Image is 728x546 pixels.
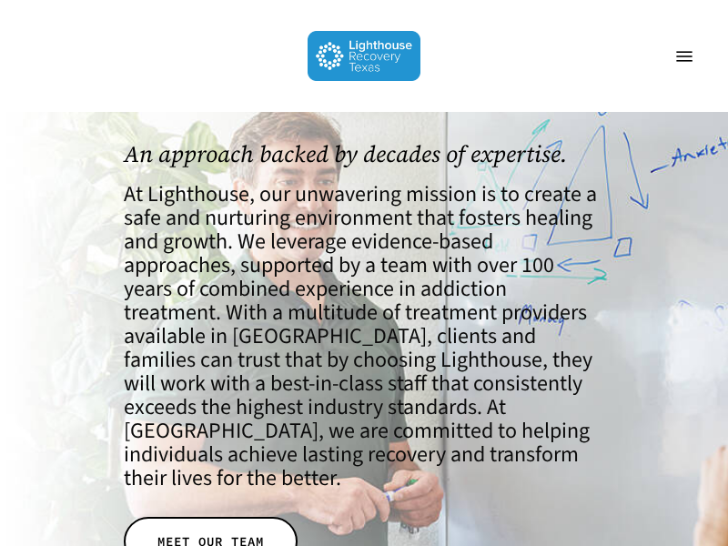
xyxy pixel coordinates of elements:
h4: At Lighthouse, our unwavering mission is to create a safe and nurturing environment that fosters ... [124,183,604,490]
img: Lighthouse Recovery Texas [308,31,421,81]
h1: An approach backed by decades of expertise. [124,141,604,167]
a: Navigation Menu [666,47,703,66]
